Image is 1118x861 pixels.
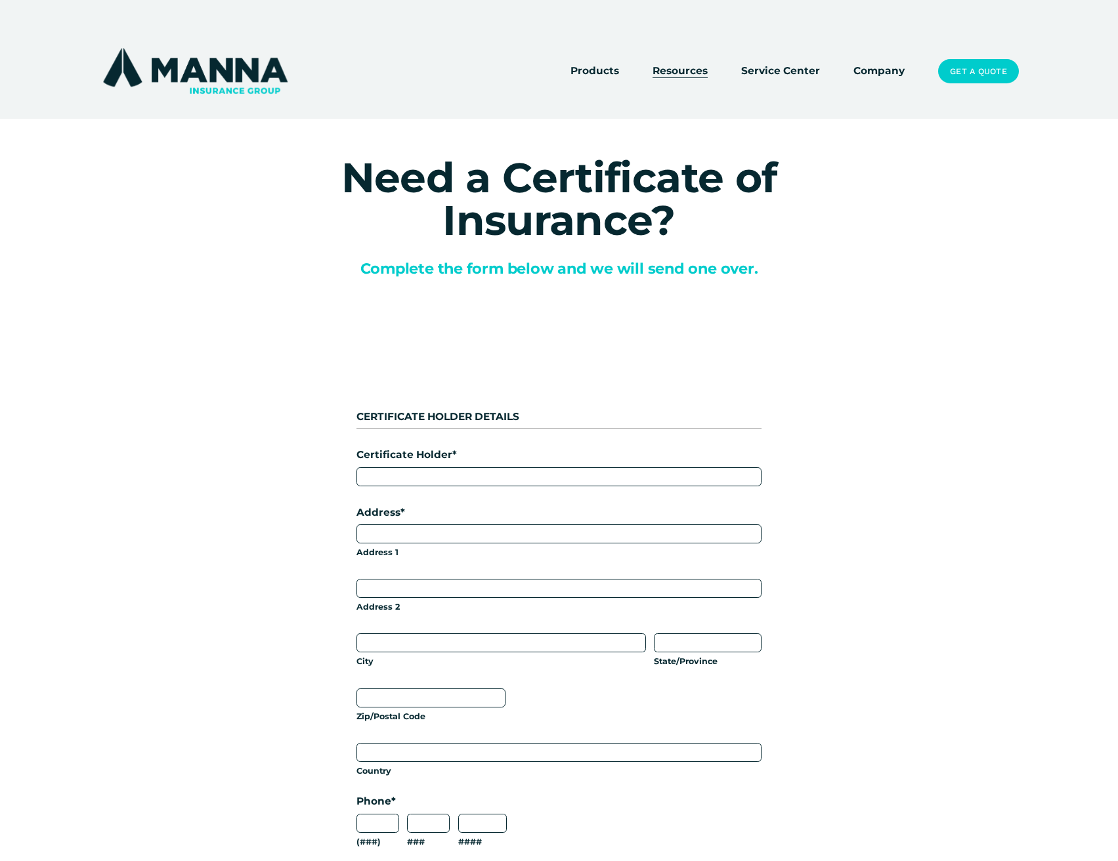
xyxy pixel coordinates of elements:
[458,814,507,833] input: ####
[654,655,762,668] span: State/Province
[407,814,450,833] input: ###
[100,45,291,96] img: Manna Insurance Group
[356,505,405,521] legend: Address
[356,835,399,849] span: (###)
[356,655,646,668] span: City
[356,409,762,425] div: CERTIFICATE HOLDER DETAILS
[254,156,865,241] h1: Need a Certificate of Insurance?
[356,710,505,723] span: Zip/Postal Code
[356,600,762,614] span: Address 2
[653,63,708,79] span: Resources
[853,62,905,81] a: Company
[570,63,619,79] span: Products
[356,447,762,463] label: Certificate Holder
[356,579,762,598] input: Address 2
[938,59,1018,84] a: Get a Quote
[653,62,708,81] a: folder dropdown
[741,62,820,81] a: Service Center
[360,259,758,278] span: Complete the form below and we will send one over.
[356,546,762,559] span: Address 1
[356,688,505,707] input: Zip/Postal Code
[654,633,762,652] input: State/Province
[356,793,396,810] legend: Phone
[407,835,450,849] span: ###
[356,814,399,833] input: (###)
[356,765,762,778] span: Country
[570,62,619,81] a: folder dropdown
[356,524,762,543] input: Address 1
[356,633,646,652] input: City
[458,835,507,849] span: ####
[356,743,762,762] input: Country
